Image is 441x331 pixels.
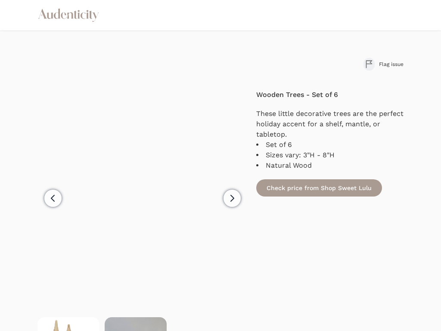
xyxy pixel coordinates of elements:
[256,179,382,197] a: Check price from Shop Sweet Lulu
[256,109,404,140] div: These little decorative trees are the perfect holiday accent for a shelf, mantle, or tabletop.
[266,151,335,159] span: Sizes vary: 3"H - 8"H
[266,141,292,149] span: Set of 6
[379,61,404,68] span: Flag issue
[256,160,404,171] li: Natural Wood
[363,58,404,71] button: Flag issue
[256,90,404,100] h4: Wooden Trees - Set of 6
